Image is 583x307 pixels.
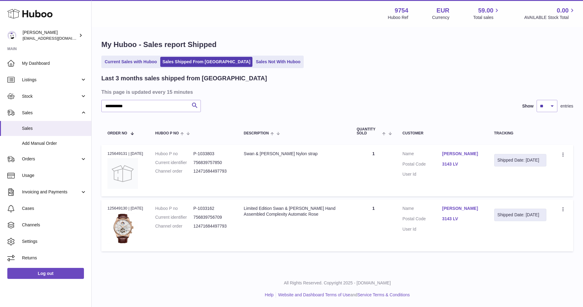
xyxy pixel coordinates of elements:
[160,57,252,67] a: Sales Shipped From [GEOGRAPHIC_DATA]
[107,131,127,135] span: Order No
[524,15,576,20] span: AVAILABLE Stock Total
[494,131,546,135] div: Tracking
[194,223,232,229] dd: 12471684497793
[276,292,410,298] li: and
[244,151,345,157] div: Swan & [PERSON_NAME] Nylon strap
[395,6,408,15] strong: 9754
[442,161,482,167] a: 3143 LV
[473,6,500,20] a: 59.00 Total sales
[254,57,302,67] a: Sales Not With Huboo
[155,214,194,220] dt: Current identifier
[155,131,179,135] span: Huboo P no
[22,156,80,162] span: Orders
[22,77,80,83] span: Listings
[22,206,87,211] span: Cases
[244,131,269,135] span: Description
[22,222,87,228] span: Channels
[107,206,143,211] div: 125649130 | [DATE]
[278,292,350,297] a: Website and Dashboard Terms of Use
[155,223,194,229] dt: Channel order
[22,110,80,116] span: Sales
[403,161,442,169] dt: Postal Code
[403,206,442,213] dt: Name
[265,292,274,297] a: Help
[22,126,87,131] span: Sales
[22,93,80,99] span: Stock
[22,173,87,178] span: Usage
[403,131,482,135] div: Customer
[155,160,194,166] dt: Current identifier
[23,30,78,41] div: [PERSON_NAME]
[403,226,442,232] dt: User Id
[522,103,534,109] label: Show
[107,213,138,244] img: 97541756811602.jpg
[107,158,138,189] img: no-photo.jpg
[96,280,578,286] p: All Rights Reserved. Copyright 2025 - [DOMAIN_NAME]
[403,171,442,177] dt: User Id
[101,74,267,82] h2: Last 3 months sales shipped from [GEOGRAPHIC_DATA]
[194,160,232,166] dd: 756839757850
[442,151,482,157] a: [PERSON_NAME]
[22,255,87,261] span: Returns
[155,151,194,157] dt: Huboo P no
[442,216,482,222] a: 3143 LV
[22,189,80,195] span: Invoicing and Payments
[107,151,143,156] div: 125649131 | [DATE]
[22,60,87,66] span: My Dashboard
[388,15,408,20] div: Huboo Ref
[560,103,573,109] span: entries
[155,168,194,174] dt: Channel order
[155,206,194,211] dt: Huboo P no
[101,40,573,49] h1: My Huboo - Sales report Shipped
[473,15,500,20] span: Total sales
[436,6,449,15] strong: EUR
[403,151,442,158] dt: Name
[557,6,569,15] span: 0.00
[244,206,345,217] div: Limited Edition Swan & [PERSON_NAME] Hand Assembled Complexity Automatic Rose
[194,151,232,157] dd: P-1033803
[351,199,397,251] td: 1
[442,206,482,211] a: [PERSON_NAME]
[103,57,159,67] a: Current Sales with Huboo
[403,216,442,223] dt: Postal Code
[351,145,397,196] td: 1
[23,36,90,41] span: [EMAIL_ADDRESS][DOMAIN_NAME]
[22,239,87,244] span: Settings
[194,214,232,220] dd: 756839756709
[7,268,84,279] a: Log out
[194,168,232,174] dd: 12471684497793
[498,157,543,163] div: Shipped Date: [DATE]
[194,206,232,211] dd: P-1033162
[101,89,572,95] h3: This page is updated every 15 minutes
[498,212,543,218] div: Shipped Date: [DATE]
[478,6,493,15] span: 59.00
[357,127,381,135] span: Quantity Sold
[7,31,16,40] img: info@fieldsluxury.london
[432,15,450,20] div: Currency
[22,141,87,146] span: Add Manual Order
[524,6,576,20] a: 0.00 AVAILABLE Stock Total
[357,292,410,297] a: Service Terms & Conditions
